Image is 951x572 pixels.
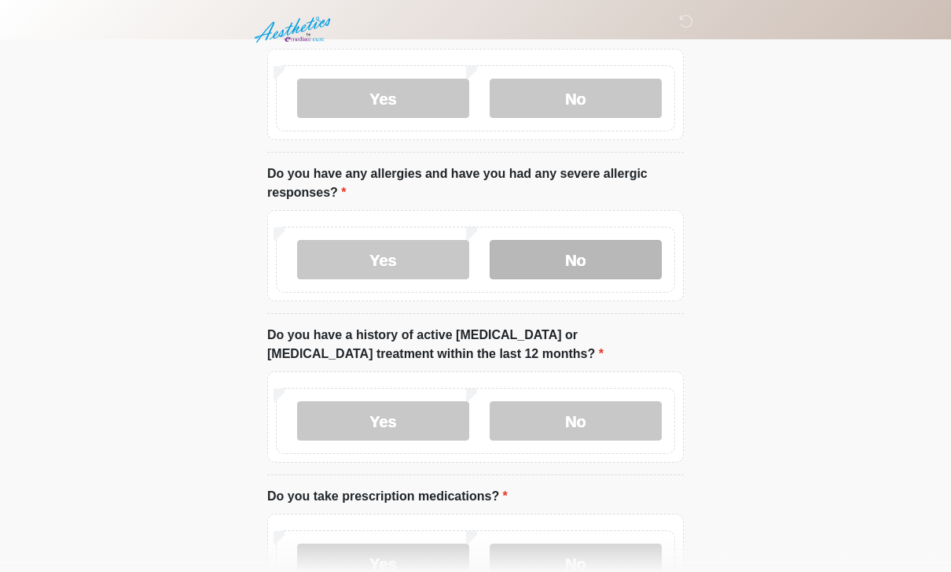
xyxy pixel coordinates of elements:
label: Yes [297,240,469,279]
label: Yes [297,79,469,118]
label: Yes [297,401,469,441]
label: Do you take prescription medications? [267,487,508,506]
img: Aesthetics by Emediate Cure Logo [252,12,337,48]
label: Do you have a history of active [MEDICAL_DATA] or [MEDICAL_DATA] treatment within the last 12 mon... [267,326,684,363]
label: No [490,79,662,118]
label: No [490,240,662,279]
label: No [490,401,662,441]
label: Do you have any allergies and have you had any severe allergic responses? [267,164,684,202]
